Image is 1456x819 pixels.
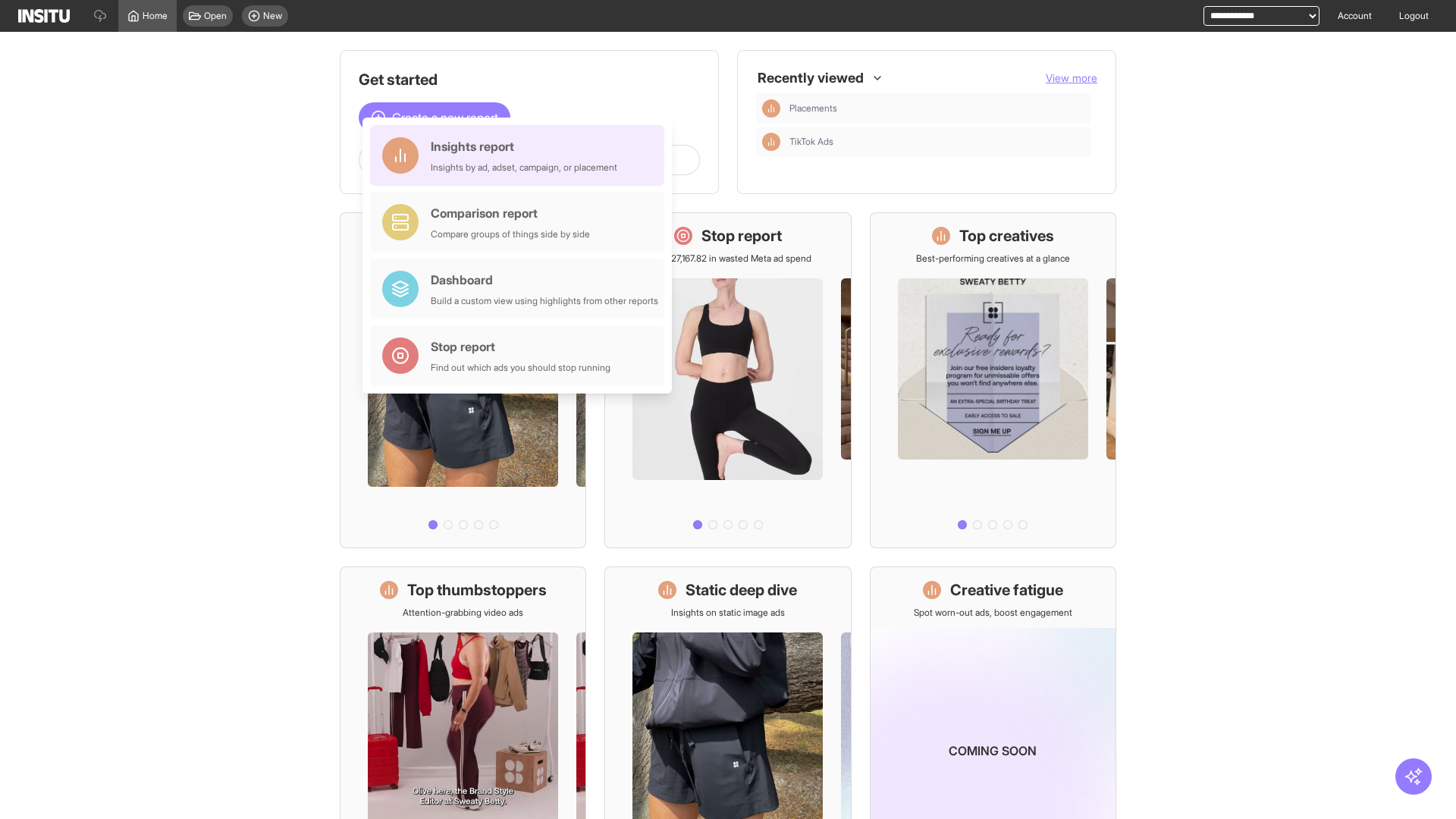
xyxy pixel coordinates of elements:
h1: Stop report [701,225,782,246]
div: Insights by ad, adset, campaign, or placement [431,162,617,174]
span: TikTok Ads [789,136,833,148]
span: View more [1046,71,1097,84]
button: Create a new report [359,102,510,133]
span: Open [204,10,227,22]
div: Comparison report [431,204,590,222]
span: Placements [789,102,1085,115]
div: Find out which ads you should stop running [431,362,610,374]
p: Best-performing creatives at a glance [916,253,1070,265]
div: Insights [762,99,780,118]
h1: Top thumbstoppers [407,579,547,601]
span: Create a new report [392,108,498,127]
div: Insights report [431,137,617,155]
span: New [263,10,282,22]
a: Top creativesBest-performing creatives at a glance [870,212,1116,548]
div: Dashboard [431,271,658,289]
a: What's live nowSee all active ads instantly [340,212,586,548]
h1: Get started [359,69,700,90]
h1: Static deep dive [686,579,797,601]
div: Insights [762,133,780,151]
span: TikTok Ads [789,136,1085,148]
p: Save £27,167.82 in wasted Meta ad spend [644,253,811,265]
span: Home [143,10,168,22]
p: Attention-grabbing video ads [403,607,523,619]
h1: Top creatives [959,225,1054,246]
span: Placements [789,102,837,115]
a: Stop reportSave £27,167.82 in wasted Meta ad spend [604,212,851,548]
img: Logo [18,9,70,23]
div: Stop report [431,337,610,356]
p: Insights on static image ads [671,607,785,619]
div: Compare groups of things side by side [431,228,590,240]
div: Build a custom view using highlights from other reports [431,295,658,307]
button: View more [1046,71,1097,86]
